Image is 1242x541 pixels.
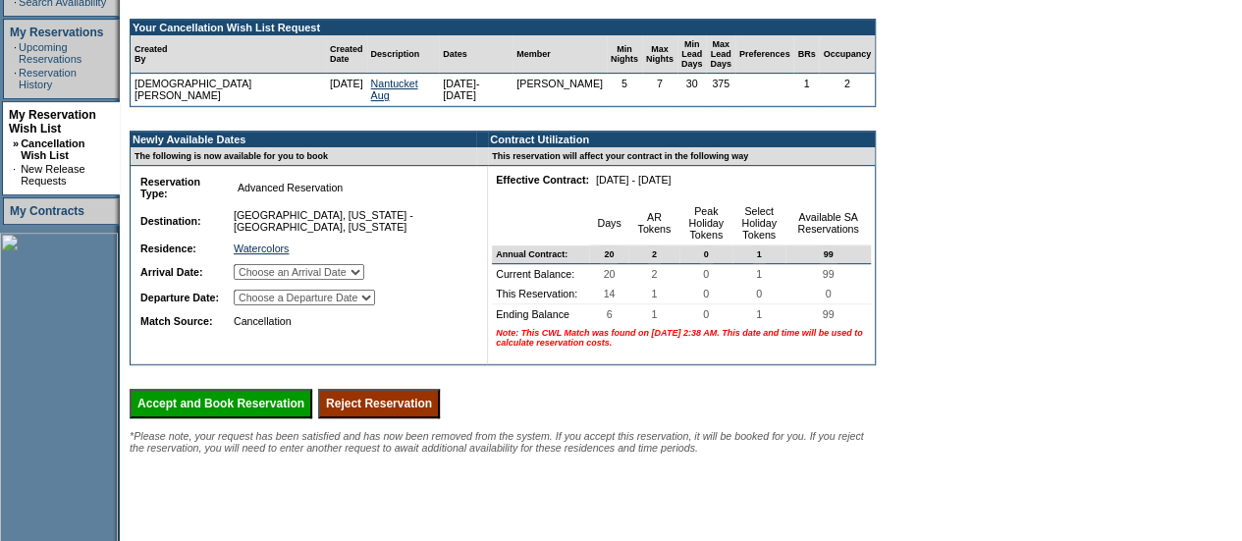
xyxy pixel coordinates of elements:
[752,284,766,303] span: 0
[439,35,513,74] td: Dates
[230,311,470,331] td: Cancellation
[600,264,620,284] span: 20
[492,284,589,304] td: This Reservation:
[706,35,735,74] td: Max Lead Days
[735,35,794,74] td: Preferences
[19,67,77,90] a: Reservation History
[140,315,212,327] b: Match Source:
[642,74,677,106] td: 7
[10,204,84,218] a: My Contracts
[140,215,201,227] b: Destination:
[647,304,661,324] span: 1
[513,74,607,106] td: [PERSON_NAME]
[793,35,819,74] td: BRs
[21,163,84,187] a: New Release Requests
[130,389,312,418] input: Accept and Book Reservation
[14,41,17,65] td: ·
[647,284,661,303] span: 1
[130,430,864,454] span: *Please note, your request has been satisfied and has now been removed from the system. If you ac...
[326,35,367,74] td: Created Date
[21,137,84,161] a: Cancellation Wish List
[752,304,766,324] span: 1
[140,266,202,278] b: Arrival Date:
[19,41,81,65] a: Upcoming Reservations
[793,74,819,106] td: 1
[628,201,679,245] td: AR Tokens
[492,264,589,284] td: Current Balance:
[822,284,836,303] span: 0
[131,132,476,147] td: Newly Available Dates
[679,201,732,245] td: Peak Holiday Tokens
[699,304,713,324] span: 0
[13,137,19,149] b: »
[706,74,735,106] td: 375
[131,147,476,166] td: The following is now available for you to book
[603,304,617,324] span: 6
[607,74,642,106] td: 5
[700,245,713,263] span: 0
[318,389,440,418] input: Reject Reservation
[648,245,661,263] span: 2
[140,292,219,303] b: Departure Date:
[607,35,642,74] td: Min Nights
[371,78,418,101] a: Nantucket Aug
[819,304,838,324] span: 99
[230,205,470,237] td: [GEOGRAPHIC_DATA], [US_STATE] - [GEOGRAPHIC_DATA], [US_STATE]
[677,74,707,106] td: 30
[140,243,196,254] b: Residence:
[732,201,785,245] td: Select Holiday Tokens
[753,245,766,263] span: 1
[9,108,96,135] a: My Reservation Wish List
[677,35,707,74] td: Min Lead Days
[513,35,607,74] td: Member
[13,163,19,187] td: ·
[131,35,326,74] td: Created By
[492,324,871,352] td: Note: This CWL Match was found on [DATE] 2:38 AM. This date and time will be used to calculate re...
[600,284,620,303] span: 14
[234,178,347,197] span: Advanced Reservation
[367,35,440,74] td: Description
[496,174,589,186] b: Effective Contract:
[140,176,200,199] b: Reservation Type:
[699,284,713,303] span: 0
[492,245,589,264] td: Annual Contract:
[819,35,875,74] td: Occupancy
[488,132,875,147] td: Contract Utilization
[596,174,672,186] nobr: [DATE] - [DATE]
[820,245,837,263] span: 99
[699,264,713,284] span: 0
[589,201,628,245] td: Days
[492,304,589,324] td: Ending Balance
[819,74,875,106] td: 2
[131,20,875,35] td: Your Cancellation Wish List Request
[647,264,661,284] span: 2
[752,264,766,284] span: 1
[642,35,677,74] td: Max Nights
[600,245,618,263] span: 20
[131,74,326,106] td: [DEMOGRAPHIC_DATA][PERSON_NAME]
[14,67,17,90] td: ·
[819,264,838,284] span: 99
[439,74,513,106] td: [DATE]- [DATE]
[234,243,289,254] a: Watercolors
[10,26,103,39] a: My Reservations
[326,74,367,106] td: [DATE]
[785,201,871,245] td: Available SA Reservations
[488,147,875,166] td: This reservation will affect your contract in the following way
